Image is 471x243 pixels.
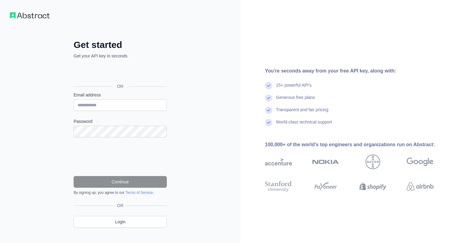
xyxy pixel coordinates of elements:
div: 100,000+ of the world's top engineers and organizations run on Abstract: [265,141,453,148]
img: airbnb [407,180,434,193]
img: accenture [265,155,292,169]
label: Password [74,118,167,124]
img: check mark [265,82,272,89]
img: check mark [265,107,272,114]
img: nokia [312,155,339,169]
div: World-class technical support [276,119,332,131]
div: You're seconds away from your free API key, along with: [265,67,453,75]
div: By signing up, you agree to our . [74,190,167,195]
h2: Get started [74,39,167,50]
p: Get your API key in seconds [74,53,167,59]
div: Transparent and fair pricing [276,107,328,119]
iframe: Sign in with Google Button [71,66,169,79]
button: Continue [74,176,167,188]
img: shopify [359,180,386,193]
img: google [407,155,434,169]
img: Workflow [10,12,50,18]
img: check mark [265,119,272,126]
img: payoneer [312,180,339,193]
a: Login [74,216,167,228]
img: stanford university [265,180,292,193]
div: 15+ powerful API's [276,82,312,94]
img: check mark [265,94,272,102]
img: bayer [366,155,380,169]
span: OR [112,83,128,89]
div: Generous free plans [276,94,315,107]
iframe: reCAPTCHA [74,145,167,169]
a: Terms of Service [125,190,153,195]
label: Email address [74,92,167,98]
span: OR [115,202,126,209]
